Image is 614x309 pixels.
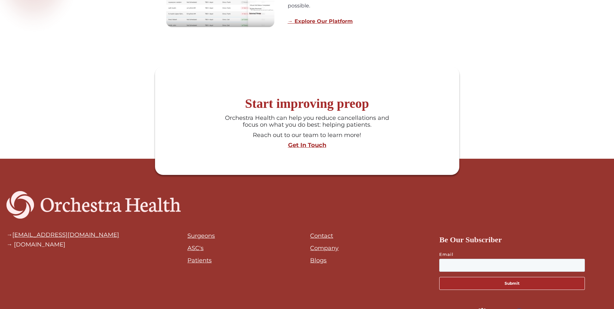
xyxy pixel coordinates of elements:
[222,115,392,129] div: Orchestra Health can help you reduce cancellations and focus on what you do best: helping patients.
[439,251,601,257] label: Email
[187,232,215,239] a: Surgeons
[187,245,204,252] a: ASC's
[310,232,333,239] a: Contact
[12,231,119,238] a: [EMAIL_ADDRESS][DOMAIN_NAME]
[439,277,585,290] button: Submit
[187,257,212,264] a: Patients
[222,132,392,139] div: Reach out to our team to learn more!
[6,232,119,238] div: →
[6,241,119,248] div: → [DOMAIN_NAME]
[288,18,353,24] a: → Explore Our Platform
[158,142,456,149] a: Get In Touch
[310,245,339,252] a: Company
[158,96,456,111] h6: Start improving preop
[310,257,327,264] a: Blogs
[439,234,601,246] h4: Be Our Subscriber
